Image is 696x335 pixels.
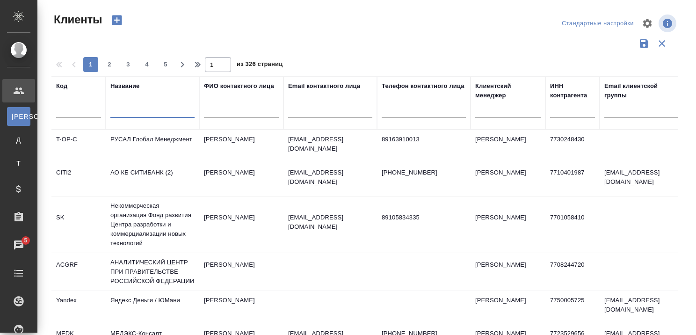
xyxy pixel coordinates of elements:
[659,15,678,32] span: Посмотреть информацию
[7,107,30,126] a: [PERSON_NAME]
[237,58,283,72] span: из 326 страниц
[51,291,106,324] td: Yandex
[106,291,199,324] td: Яндекс Деньги / ЮМани
[600,163,684,196] td: [EMAIL_ADDRESS][DOMAIN_NAME]
[121,60,136,69] span: 3
[2,233,35,257] a: 5
[382,81,464,91] div: Телефон контактного лица
[382,213,466,222] p: 89105834335
[471,291,545,324] td: [PERSON_NAME]
[12,159,26,168] span: Т
[199,163,283,196] td: [PERSON_NAME]
[102,60,117,69] span: 2
[51,12,102,27] span: Клиенты
[106,163,199,196] td: АО КБ СИТИБАНК (2)
[471,255,545,288] td: [PERSON_NAME]
[199,130,283,163] td: [PERSON_NAME]
[139,57,154,72] button: 4
[199,255,283,288] td: [PERSON_NAME]
[51,255,106,288] td: ACGRF
[51,130,106,163] td: T-OP-C
[12,112,26,121] span: [PERSON_NAME]
[471,163,545,196] td: [PERSON_NAME]
[471,208,545,241] td: [PERSON_NAME]
[600,291,684,324] td: [EMAIL_ADDRESS][DOMAIN_NAME]
[158,57,173,72] button: 5
[7,131,30,149] a: Д
[604,81,679,100] div: Email клиентской группы
[18,236,33,245] span: 5
[106,130,199,163] td: РУСАЛ Глобал Менеджмент
[288,168,372,187] p: [EMAIL_ADDRESS][DOMAIN_NAME]
[288,81,360,91] div: Email контактного лица
[139,60,154,69] span: 4
[106,253,199,291] td: АНАЛИТИЧЕСКИЙ ЦЕНТР ПРИ ПРАВИТЕЛЬСТВЕ РОССИЙСКОЙ ФЕДЕРАЦИИ
[199,291,283,324] td: [PERSON_NAME]
[102,57,117,72] button: 2
[199,208,283,241] td: [PERSON_NAME]
[288,213,372,232] p: [EMAIL_ADDRESS][DOMAIN_NAME]
[12,135,26,145] span: Д
[471,130,545,163] td: [PERSON_NAME]
[56,81,67,91] div: Код
[475,81,541,100] div: Клиентский менеджер
[288,135,372,153] p: [EMAIL_ADDRESS][DOMAIN_NAME]
[204,81,274,91] div: ФИО контактного лица
[382,168,466,177] p: [PHONE_NUMBER]
[550,81,595,100] div: ИНН контрагента
[110,81,139,91] div: Название
[106,197,199,253] td: Некоммерческая организация Фонд развития Центра разработки и коммерциализации новых технологий
[106,12,128,28] button: Создать
[545,163,600,196] td: 7710401987
[636,12,659,35] span: Настроить таблицу
[545,208,600,241] td: 7701058410
[559,16,636,31] div: split button
[51,163,106,196] td: CITI2
[7,154,30,173] a: Т
[545,130,600,163] td: 7730248430
[158,60,173,69] span: 5
[545,255,600,288] td: 7708244720
[121,57,136,72] button: 3
[51,208,106,241] td: SK
[382,135,466,144] p: 89163910013
[635,35,653,52] button: Сохранить фильтры
[545,291,600,324] td: 7750005725
[653,35,671,52] button: Сбросить фильтры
